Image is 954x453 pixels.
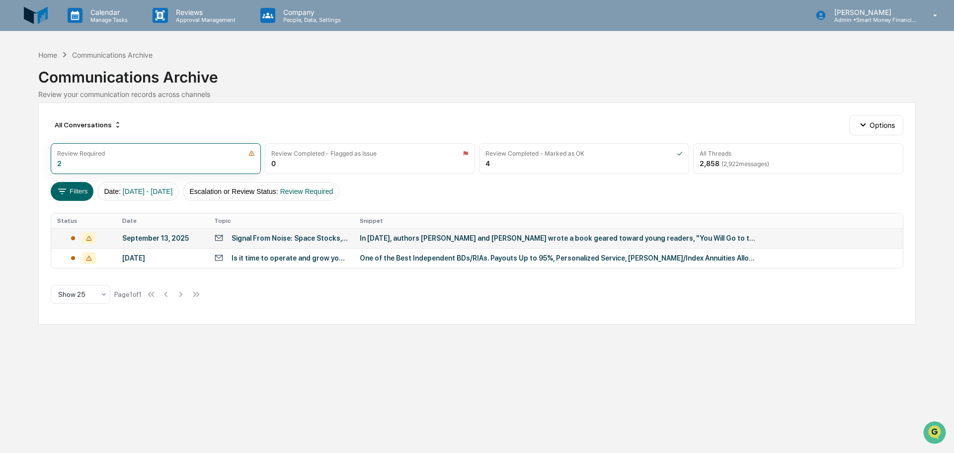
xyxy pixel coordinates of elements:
[360,254,757,262] div: One of the Best Independent BDs/RIAs. Payouts Up to 95%, Personalized Service, [PERSON_NAME]/Inde...
[10,145,18,153] div: 🔎
[232,234,348,242] div: Signal From Noise: Space Stocks, Pt. II: Shooting for the Moon – and Beyond
[826,8,919,16] p: [PERSON_NAME]
[68,121,127,139] a: 🗄️Attestations
[38,90,916,98] div: Review your communication records across channels
[82,125,123,135] span: Attestations
[10,126,18,134] div: 🖐️
[168,16,240,23] p: Approval Management
[20,144,63,154] span: Data Lookup
[354,213,903,228] th: Snippet
[700,150,731,157] div: All Threads
[168,8,240,16] p: Reviews
[10,21,181,37] p: How can we help?
[34,76,163,86] div: Start new chat
[169,79,181,91] button: Start new chat
[922,420,949,447] iframe: Open customer support
[849,115,903,135] button: Options
[183,182,339,201] button: Escalation or Review Status:Review Required
[82,16,133,23] p: Manage Tasks
[38,60,916,86] div: Communications Archive
[271,150,377,157] div: Review Completed - Flagged as Issue
[6,140,67,158] a: 🔎Data Lookup
[24,3,48,27] img: logo
[10,76,28,94] img: 1746055101610-c473b297-6a78-478c-a979-82029cc54cd1
[20,125,64,135] span: Preclearance
[826,16,919,23] p: Admin • Smart Money Financial Advisors
[271,159,276,168] div: 0
[82,8,133,16] p: Calendar
[208,213,354,228] th: Topic
[114,290,142,298] div: Page 1 of 1
[57,159,62,168] div: 2
[700,159,769,168] div: 2,858
[122,254,202,262] div: [DATE]
[275,16,346,23] p: People, Data, Settings
[6,121,68,139] a: 🖐️Preclearance
[232,254,348,262] div: Is it time to operate and grow your advisor business on your terms?
[51,117,126,133] div: All Conversations
[57,150,105,157] div: Review Required
[485,159,490,168] div: 4
[97,182,179,201] button: Date:[DATE] - [DATE]
[70,168,120,176] a: Powered byPylon
[721,160,769,168] span: ( 2,922 messages)
[123,187,173,195] span: [DATE] - [DATE]
[34,86,126,94] div: We're available if you need us!
[116,213,208,228] th: Date
[280,187,333,195] span: Review Required
[275,8,346,16] p: Company
[463,150,469,157] img: icon
[51,182,94,201] button: Filters
[72,51,153,59] div: Communications Archive
[122,234,202,242] div: September 13, 2025
[677,150,683,157] img: icon
[99,169,120,176] span: Pylon
[360,234,757,242] div: In [DATE], authors [PERSON_NAME] and [PERSON_NAME] wrote a book geared toward young readers, "You...
[248,150,255,157] img: icon
[485,150,584,157] div: Review Completed - Marked as OK
[51,213,116,228] th: Status
[38,51,57,59] div: Home
[72,126,80,134] div: 🗄️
